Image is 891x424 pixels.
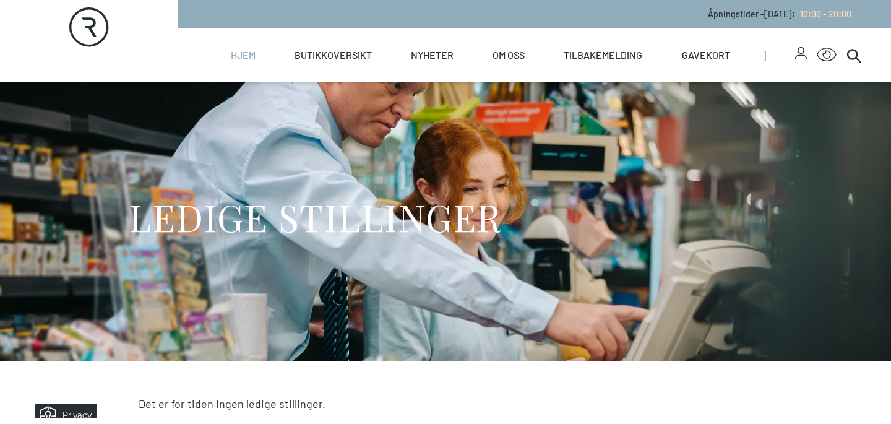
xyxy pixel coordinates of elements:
[129,194,502,240] h1: LEDIGE STILLINGER
[411,28,454,82] a: Nyheter
[12,402,113,418] iframe: Manage Preferences
[708,7,851,20] p: Åpningstider - [DATE] :
[800,9,851,19] span: 10:00 - 20:00
[50,2,80,24] h5: Privacy
[493,28,525,82] a: Om oss
[764,28,795,82] span: |
[795,9,851,19] a: 10:00 - 20:00
[564,28,642,82] a: Tilbakemelding
[139,396,752,412] p: Det er for tiden ingen ledige stillinger.
[817,45,837,65] button: Open Accessibility Menu
[682,28,730,82] a: Gavekort
[295,28,372,82] a: Butikkoversikt
[231,28,256,82] a: Hjem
